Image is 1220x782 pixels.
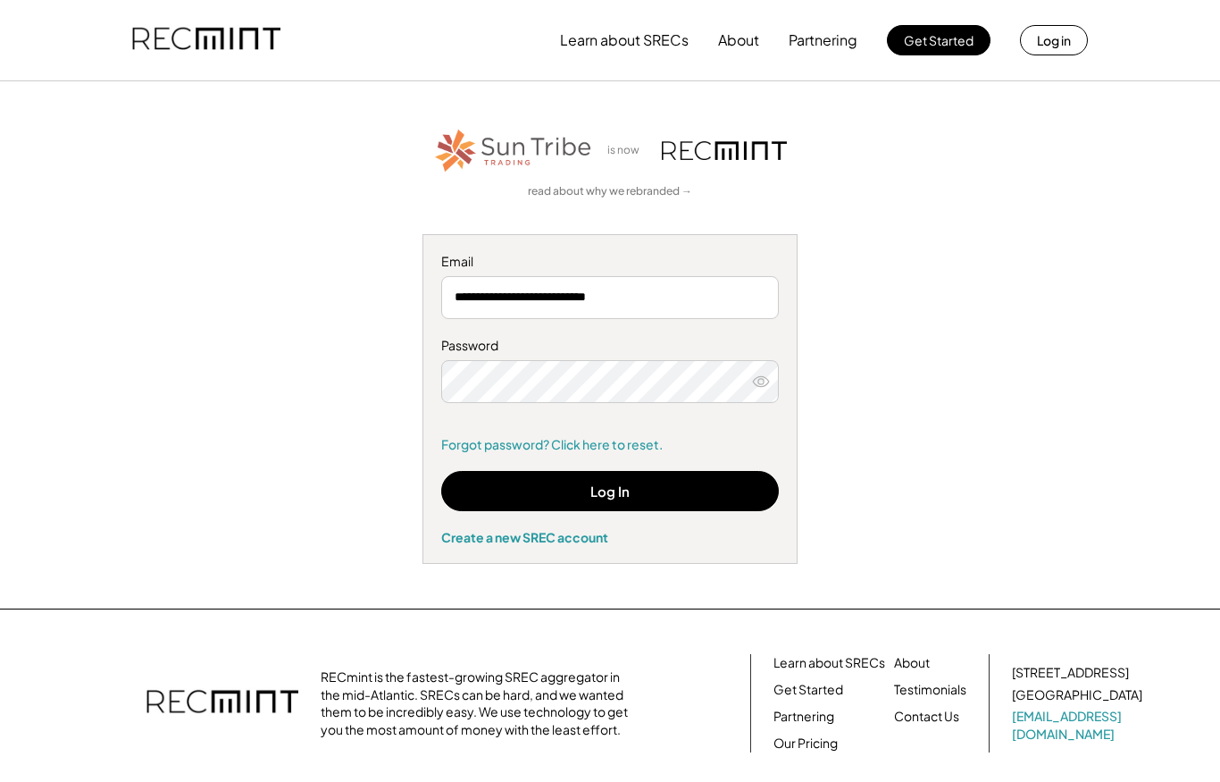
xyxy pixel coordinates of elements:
[887,25,990,55] button: Get Started
[528,184,692,199] a: read about why we rebranded →
[441,253,779,271] div: Email
[773,681,843,699] a: Get Started
[773,708,834,726] a: Partnering
[662,141,787,160] img: recmint-logotype%403x.png
[894,654,930,672] a: About
[321,668,638,738] div: RECmint is the fastest-growing SREC aggregator in the mid-Atlantic. SRECs can be hard, and we wan...
[718,22,759,58] button: About
[441,529,779,545] div: Create a new SREC account
[132,10,280,71] img: recmint-logotype%403x.png
[1012,708,1146,743] a: [EMAIL_ADDRESS][DOMAIN_NAME]
[894,708,959,726] a: Contact Us
[773,735,838,753] a: Our Pricing
[894,681,966,699] a: Testimonials
[1012,664,1129,682] div: [STREET_ADDRESS]
[146,672,298,735] img: recmint-logotype%403x.png
[603,143,653,158] div: is now
[560,22,689,58] button: Learn about SRECs
[441,337,779,355] div: Password
[441,471,779,511] button: Log In
[1012,686,1142,704] div: [GEOGRAPHIC_DATA]
[433,126,594,175] img: STT_Horizontal_Logo%2B-%2BColor.png
[441,436,779,454] a: Forgot password? Click here to reset.
[1020,25,1088,55] button: Log in
[789,22,857,58] button: Partnering
[773,654,885,672] a: Learn about SRECs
